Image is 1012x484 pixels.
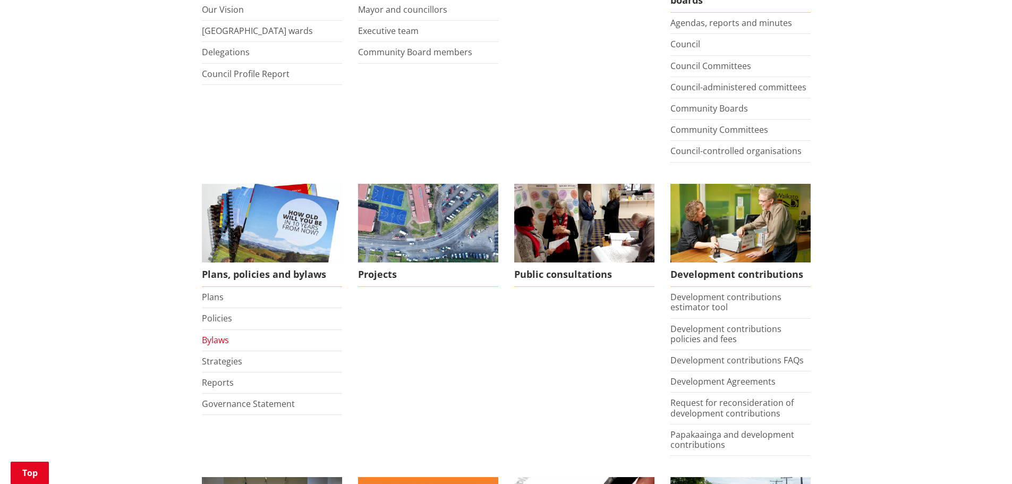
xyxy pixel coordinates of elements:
[670,429,794,451] a: Papakaainga and development contributions
[11,462,49,484] a: Top
[670,397,794,419] a: Request for reconsideration of development contributions
[514,184,654,263] img: public-consultations
[514,262,654,287] span: Public consultations
[670,17,792,29] a: Agendas, reports and minutes
[202,334,229,346] a: Bylaws
[670,38,700,50] a: Council
[358,46,472,58] a: Community Board members
[202,312,232,324] a: Policies
[670,60,751,72] a: Council Committees
[358,184,498,287] a: Projects
[358,184,498,263] img: DJI_0336
[202,46,250,58] a: Delegations
[202,25,313,37] a: [GEOGRAPHIC_DATA] wards
[670,184,811,287] a: FInd out more about fees and fines here Development contributions
[202,398,295,410] a: Governance Statement
[358,262,498,287] span: Projects
[963,439,1001,478] iframe: Messenger Launcher
[670,124,768,135] a: Community Committees
[670,354,804,366] a: Development contributions FAQs
[202,184,342,287] a: We produce a number of plans, policies and bylaws including the Long Term Plan Plans, policies an...
[202,262,342,287] span: Plans, policies and bylaws
[670,262,811,287] span: Development contributions
[670,103,748,114] a: Community Boards
[202,355,242,367] a: Strategies
[202,184,342,263] img: Long Term Plan
[358,4,447,15] a: Mayor and councillors
[670,376,776,387] a: Development Agreements
[202,291,224,303] a: Plans
[670,145,802,157] a: Council-controlled organisations
[670,291,781,313] a: Development contributions estimator tool
[358,25,419,37] a: Executive team
[202,68,290,80] a: Council Profile Report
[202,377,234,388] a: Reports
[670,323,781,345] a: Development contributions policies and fees
[514,184,654,287] a: public-consultations Public consultations
[202,4,244,15] a: Our Vision
[670,184,811,263] img: Fees
[670,81,806,93] a: Council-administered committees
